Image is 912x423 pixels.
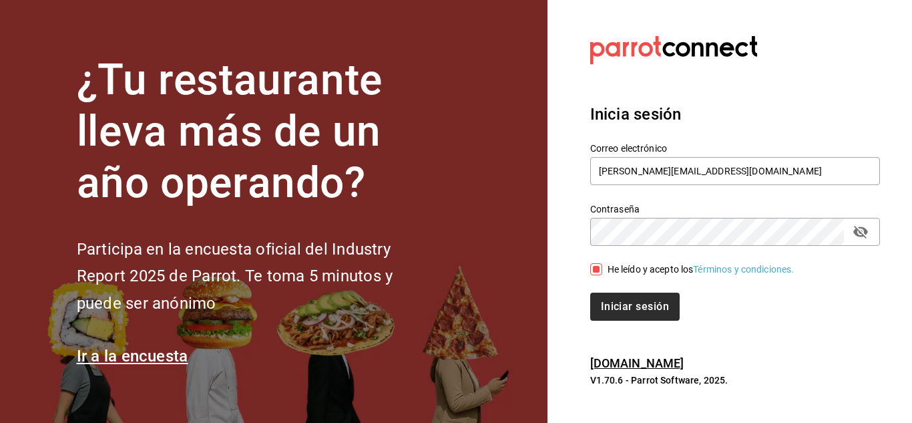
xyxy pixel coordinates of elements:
div: He leído y acepto los [608,263,794,277]
input: Ingresa tu correo electrónico [590,157,880,185]
a: [DOMAIN_NAME] [590,356,684,370]
button: passwordField [849,221,872,243]
h2: Participa en la encuesta oficial del Industry Report 2025 de Parrot. Te toma 5 minutos y puede se... [77,236,437,317]
a: Términos y condiciones. [693,264,794,275]
label: Correo electrónico [590,144,880,153]
button: Iniciar sesión [590,293,680,321]
a: Ir a la encuesta [77,347,188,366]
h1: ¿Tu restaurante lleva más de un año operando? [77,55,437,208]
label: Contraseña [590,204,880,214]
p: V1.70.6 - Parrot Software, 2025. [590,374,880,387]
h3: Inicia sesión [590,102,880,126]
